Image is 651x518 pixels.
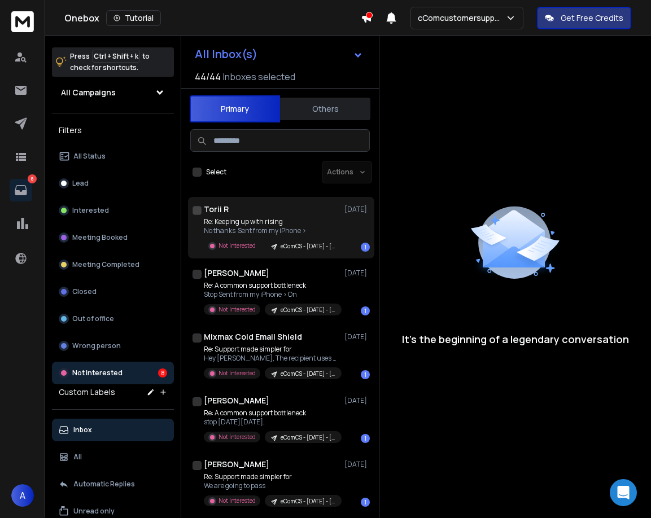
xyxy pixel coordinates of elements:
h3: Inboxes selected [223,70,295,84]
p: [DATE] [344,396,370,405]
p: We are going to pass [204,481,339,490]
p: [DATE] [344,332,370,341]
p: Automatic Replies [73,480,135,489]
label: Select [206,168,226,177]
h1: [PERSON_NAME] [204,395,269,406]
p: Not Interested [219,242,256,250]
h3: Custom Labels [59,387,115,398]
button: Lead [52,172,174,195]
p: Not Interested [219,497,256,505]
h1: Torii R [204,204,229,215]
p: 8 [28,174,37,183]
p: Re: A common support bottleneck [204,409,339,418]
button: Get Free Credits [537,7,631,29]
button: All Status [52,145,174,168]
p: Meeting Completed [72,260,139,269]
button: Meeting Completed [52,253,174,276]
h1: Mixmax Cold Email Shield [204,331,302,343]
p: Not Interested [219,433,256,441]
p: stop [DATE][DATE], [204,418,339,427]
p: eComCS - [DATE] - [GEOGRAPHIC_DATA] - C level - Apollo [281,497,335,506]
button: Closed [52,280,174,303]
button: Out of office [52,308,174,330]
p: eComCS - [DATE] - [GEOGRAPHIC_DATA] - C level - Apollo [281,370,335,378]
button: Meeting Booked [52,226,174,249]
p: Re: Keeping up with rising [204,217,339,226]
button: Inbox [52,419,174,441]
p: Inbox [73,425,92,434]
p: Not Interested [219,305,256,314]
p: It’s the beginning of a legendary conversation [402,331,629,347]
p: Not Interested [72,368,123,377]
button: A [11,484,34,507]
p: Press to check for shortcuts. [70,51,150,73]
p: Stop Sent from my iPhone > On [204,290,339,299]
h3: Filters [52,122,174,138]
h1: [PERSON_NAME] [204,267,269,279]
div: 1 [361,498,370,507]
span: Ctrl + Shift + k [92,50,140,63]
p: Re: Support made simpler for [204,345,339,354]
p: Re: Support made simpler for [204,472,339,481]
p: All Status [73,152,106,161]
button: All [52,446,174,468]
p: eComCS - [DATE] - [GEOGRAPHIC_DATA] - C level - Apollo [281,242,335,251]
p: cComcustomersupport [418,12,505,24]
p: Closed [72,287,97,296]
h1: [PERSON_NAME] [204,459,269,470]
p: All [73,453,82,462]
span: 44 / 44 [195,70,221,84]
button: Automatic Replies [52,473,174,495]
button: Wrong person [52,335,174,357]
button: Primary [190,95,280,122]
p: Interested [72,206,109,215]
div: 1 [361,243,370,252]
p: Lead [72,179,89,188]
p: eComCS - [DATE] - [GEOGRAPHIC_DATA] - C level - Apollo [281,433,335,442]
button: Tutorial [106,10,161,26]
button: Others [280,96,370,121]
button: Not Interested8 [52,362,174,384]
button: Interested [52,199,174,222]
p: eComCS - [DATE] - [GEOGRAPHIC_DATA] - C level - Apollo [281,306,335,314]
p: Get Free Credits [561,12,623,24]
p: [DATE] [344,205,370,214]
div: 1 [361,434,370,443]
p: Hey [PERSON_NAME], The recipient uses Mixmax [204,354,339,363]
p: Wrong person [72,341,121,350]
p: Out of office [72,314,114,323]
p: Re: A common support bottleneck [204,281,339,290]
p: [DATE] [344,269,370,278]
p: No thanks Sent from my iPhone > [204,226,339,235]
a: 8 [10,179,32,201]
div: 1 [361,306,370,315]
button: All Campaigns [52,81,174,104]
button: All Inbox(s) [186,43,372,65]
h1: All Campaigns [61,87,116,98]
p: Meeting Booked [72,233,128,242]
p: Unread only [73,507,115,516]
h1: All Inbox(s) [195,49,257,60]
div: Open Intercom Messenger [610,479,637,506]
div: 1 [361,370,370,379]
p: [DATE] [344,460,370,469]
div: Onebox [64,10,361,26]
p: Not Interested [219,369,256,377]
div: 8 [158,368,167,377]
